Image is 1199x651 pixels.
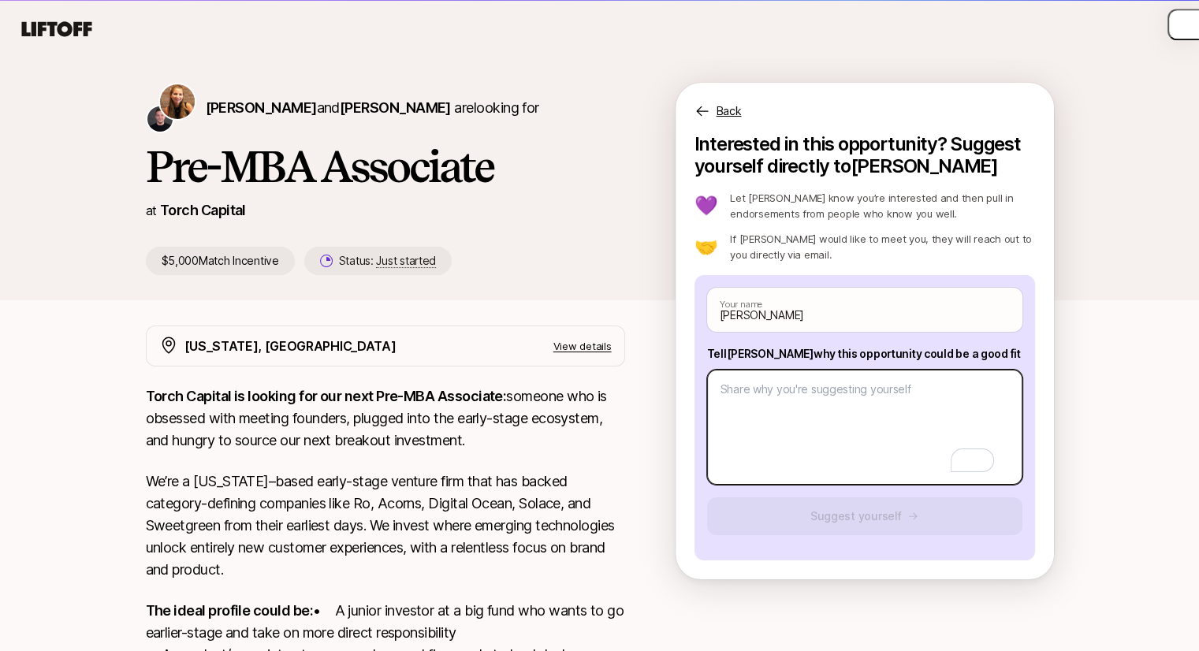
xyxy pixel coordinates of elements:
textarea: To enrich screen reader interactions, please activate Accessibility in Grammarly extension settings [707,370,1022,485]
p: $5,000 Match Incentive [146,247,295,275]
p: are looking for [206,97,539,119]
p: Let [PERSON_NAME] know you’re interested and then pull in endorsements from people who know you w... [730,190,1034,221]
span: and [316,99,450,116]
p: 💜 [694,196,718,215]
p: If [PERSON_NAME] would like to meet you, they will reach out to you directly via email. [730,231,1034,262]
span: [PERSON_NAME] [206,99,317,116]
span: Just started [376,254,436,268]
p: Tell [PERSON_NAME] why this opportunity could be a good fit [707,344,1022,363]
img: Christopher Harper [147,106,173,132]
p: Interested in this opportunity? Suggest yourself directly to [PERSON_NAME] [694,133,1035,177]
p: [US_STATE], [GEOGRAPHIC_DATA] [184,336,397,356]
span: [PERSON_NAME] [340,99,451,116]
h1: Pre-MBA Associate [146,143,625,190]
strong: Torch Capital is looking for our next Pre-MBA Associate: [146,388,507,404]
p: View details [553,338,612,354]
p: Status: [339,251,436,270]
p: We’re a [US_STATE]–based early-stage venture firm that has backed category-defining companies lik... [146,471,625,581]
a: Torch Capital [160,202,246,218]
p: Back [717,102,742,121]
p: at [146,200,157,221]
p: 🤝 [694,237,718,256]
img: Katie Reiner [160,84,195,119]
p: someone who is obsessed with meeting founders, plugged into the early-stage ecosystem, and hungry... [146,385,625,452]
strong: The ideal profile could be: [146,602,313,619]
